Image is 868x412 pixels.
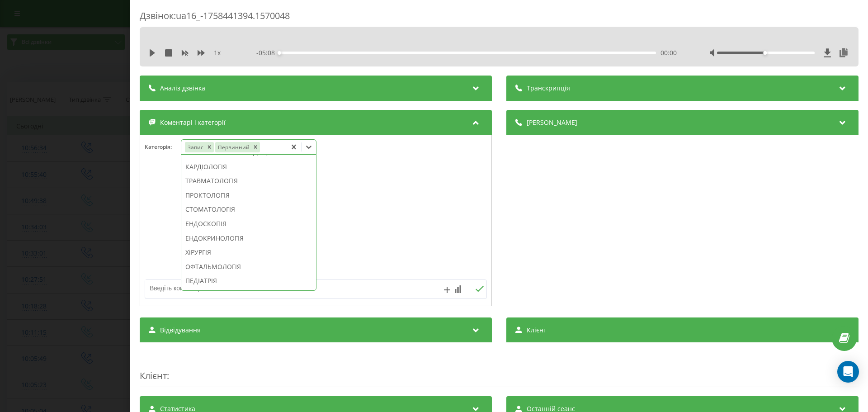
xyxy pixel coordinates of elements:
[160,326,201,335] span: Відвідування
[660,48,677,57] span: 00:00
[181,231,316,246] div: ЕНДОКРИНОЛОГІЯ
[181,202,316,217] div: СТОМАТОЛОГІЯ
[527,118,577,127] span: [PERSON_NAME]
[181,188,316,203] div: ПРОКТОЛОГІЯ
[181,288,316,303] div: МАМОЛОГІЯ
[205,142,214,152] div: Remove Запис
[278,51,281,55] div: Accessibility label
[181,160,316,174] div: КАРДІОЛОГІЯ
[214,48,221,57] span: 1 x
[140,369,167,382] span: Клієнт
[764,51,767,55] div: Accessibility label
[140,9,859,27] div: Дзвінок : ua16_-1758441394.1570048
[181,174,316,188] div: ТРАВМАТОЛОГІЯ
[181,274,316,288] div: ПЕДІАТРІЯ
[251,142,260,152] div: Remove Первинний
[185,142,205,152] div: Запис
[145,144,181,150] h4: Категорія :
[140,351,859,387] div: :
[181,217,316,231] div: ЕНДОСКОПІЯ
[160,118,226,127] span: Коментарі і категорії
[181,260,316,274] div: ОФТАЛЬМОЛОГІЯ
[181,245,316,260] div: ХіРУРГІЯ
[160,84,205,93] span: Аналіз дзвінка
[215,142,251,152] div: Первинний
[527,84,570,93] span: Транскрипція
[256,48,279,57] span: - 05:08
[527,326,547,335] span: Клієнт
[837,361,859,383] div: Open Intercom Messenger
